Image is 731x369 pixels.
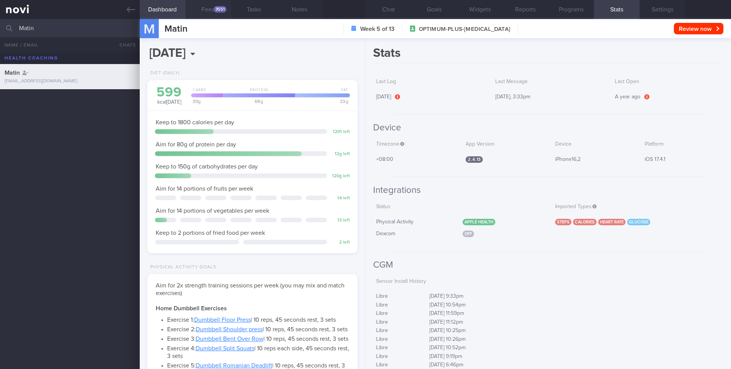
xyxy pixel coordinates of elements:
[376,302,422,309] div: Libre
[463,219,495,225] span: Apple Health
[429,319,495,326] div: [DATE] 11:12pm
[331,151,350,157] div: 12 g left
[552,152,634,168] div: iPhone16,2
[615,79,720,85] label: Last Open
[642,152,723,168] div: iOS 17.4.1
[156,230,265,236] span: Keep to 2 portions of fried food per week
[147,71,180,76] div: Diet (Daily)
[376,231,455,237] div: Dexcom
[376,204,541,210] label: Status
[376,141,404,147] span: Timezone
[167,343,349,360] li: Exercise 4: | 10 reps each side, 45 seconds rest, 3 sets
[214,6,227,13] div: 3551
[429,336,495,343] div: [DATE] 10:26pm
[156,186,253,192] span: Aim for 14 portions of fruits per week
[189,99,223,104] div: 30 g
[573,219,597,225] div: Calories
[555,219,571,225] div: Steps
[376,157,393,162] span: +08:00
[373,259,723,271] h2: CGM
[429,362,495,369] div: [DATE] 6:46pm
[429,293,495,300] div: [DATE] 9:33pm
[495,79,601,85] label: Last Message
[135,14,163,44] div: M
[492,89,604,105] div: [DATE], 3:33pm
[674,23,723,34] button: Review now
[471,157,472,162] span: .
[645,141,720,148] label: Platform
[376,327,422,334] div: Libre
[612,89,723,105] div: A year ago
[376,336,422,343] div: Libre
[475,157,476,162] span: .
[167,333,349,343] li: Exercise 3: | 10 reps, 45 seconds rest, 3 sets
[555,204,597,209] span: Imported Types
[376,79,482,85] label: Last Log
[429,302,495,309] div: [DATE] 10:54pm
[220,88,295,97] div: Protein
[429,310,495,317] div: [DATE] 11:59pm
[5,70,20,76] span: Matin
[376,310,422,317] div: Libre
[156,282,345,296] span: Aim for 2x strength training sessions per week (you may mix and match exercises)
[156,164,258,170] span: Keep to 150g of carbohydrates per day
[376,353,422,360] div: Libre
[167,324,349,333] li: Exercise 2: | 10 reps, 45 seconds rest, 3 sets
[419,26,510,33] span: OPTIMUM-PLUS-[MEDICAL_DATA]
[293,88,350,97] div: Fat
[189,88,223,97] div: Carbs
[331,218,350,223] div: 13 left
[598,219,626,225] div: Heart rate
[373,122,723,133] h2: Device
[156,119,234,125] span: Keep to 1800 calories per day
[376,219,455,226] div: Physical Activity
[196,363,272,369] a: Dumbbell Romanian Deadlift
[109,37,140,53] button: Chats
[331,173,350,179] div: 120 g left
[156,141,236,148] span: Aim for 80g of protein per day
[220,99,295,104] div: 68 g
[376,278,568,285] label: Sensor Install History
[5,79,135,84] div: [EMAIL_ADDRESS][DOMAIN_NAME]
[167,314,349,324] li: Exercise 1: | 10 reps, 45 seconds rest, 3 sets
[164,24,188,34] span: Matin
[429,345,495,351] div: [DATE] 10:52pm
[331,240,350,245] div: 2 left
[463,231,474,237] span: Off
[373,46,723,63] h1: Stats
[155,86,184,99] div: 599
[194,317,251,323] a: Dumbbell Floor Press
[376,319,422,326] div: Libre
[376,362,422,369] div: Libre
[376,293,422,300] div: Libre
[196,345,254,351] a: Dumbbell Split Squats
[555,141,631,148] label: Device
[331,129,350,135] div: 1201 left
[293,99,350,104] div: 23 g
[373,89,485,105] div: [DATE]
[147,265,216,270] div: Physical Activity Goals
[429,353,495,360] div: [DATE] 9:19pm
[466,156,483,163] span: 2 4 13
[196,326,263,332] a: Dumbbell Shoulder press
[373,184,723,196] h2: Integrations
[627,219,650,225] div: Glucose
[429,327,495,334] div: [DATE] 10:25pm
[466,141,541,148] label: App Version
[155,86,184,106] div: kcal [DATE]
[196,336,263,342] a: Dumbbell Bent Over Row
[376,345,422,351] div: Libre
[360,25,394,33] strong: Week 5 of 13
[331,196,350,201] div: 14 left
[156,208,269,214] span: Aim for 14 portions of vegetables per week
[156,305,227,311] strong: Home Dumbbell Exercises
